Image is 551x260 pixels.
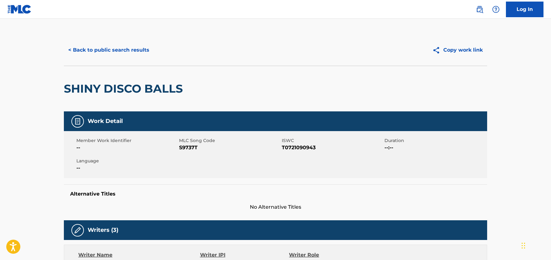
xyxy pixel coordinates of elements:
span: MLC Song Code [179,137,280,144]
h5: Work Detail [88,118,123,125]
div: Help [490,3,502,16]
span: S9737T [179,144,280,151]
span: -- [76,164,178,172]
img: Writers [74,227,81,234]
img: search [476,6,483,13]
span: --:-- [384,144,486,151]
span: Duration [384,137,486,144]
img: Copy work link [432,46,443,54]
a: Public Search [473,3,486,16]
iframe: Resource Center [533,166,551,218]
span: -- [76,144,178,151]
h5: Writers (3) [88,227,118,234]
h5: Alternative Titles [70,191,481,197]
img: MLC Logo [8,5,32,14]
div: Writer Name [78,251,200,259]
button: < Back to public search results [64,42,154,58]
span: No Alternative Titles [64,203,487,211]
span: ISWC [282,137,383,144]
a: Log In [506,2,543,17]
iframe: Chat Widget [520,230,551,260]
button: Copy work link [428,42,487,58]
h2: SHINY DISCO BALLS [64,82,186,96]
div: Drag [522,236,525,255]
span: T0721090943 [282,144,383,151]
div: Writer Role [289,251,370,259]
span: Language [76,158,178,164]
span: Member Work Identifier [76,137,178,144]
img: help [492,6,500,13]
img: Work Detail [74,118,81,125]
div: Writer IPI [200,251,289,259]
